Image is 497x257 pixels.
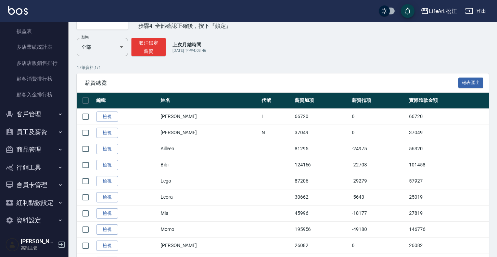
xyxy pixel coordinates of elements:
span: 薪資總覽 [85,80,458,86]
td: 101458 [407,157,489,173]
td: -49180 [350,221,407,237]
td: 27819 [407,205,489,221]
button: 商品管理 [3,141,66,159]
td: 81295 [293,141,350,157]
a: 報表匯出 [458,79,484,86]
button: save [401,4,415,18]
td: -24975 [350,141,407,157]
td: 124166 [293,157,350,173]
a: 檢視 [96,241,118,251]
td: 56320 [407,141,489,157]
td: Bibi [159,157,260,173]
td: -18177 [350,205,407,221]
a: 檢視 [96,176,118,187]
label: 狀態 [81,35,89,40]
td: [PERSON_NAME] [159,108,260,125]
a: 檢視 [96,160,118,171]
button: 會員卡管理 [3,176,66,194]
td: Ailleen [159,141,260,157]
a: 顧客入金排行榜 [3,87,66,103]
div: 全部 [77,38,128,56]
a: 顧客消費排行榜 [3,71,66,87]
td: 30662 [293,189,350,205]
a: 檢視 [96,144,118,154]
td: 146776 [407,221,489,237]
th: 實際匯款金額 [407,93,489,109]
td: [PERSON_NAME] [159,237,260,254]
td: 66720 [407,108,489,125]
th: 薪資扣項 [350,93,407,109]
a: 檢視 [96,128,118,138]
th: 薪資加項 [293,93,350,109]
td: -5643 [350,189,407,205]
td: 0 [350,125,407,141]
td: [PERSON_NAME] [159,125,260,141]
button: 紅利點數設定 [3,194,66,212]
td: 26082 [293,237,350,254]
td: 195956 [293,221,350,237]
button: 報表匯出 [458,78,484,88]
td: 37049 [407,125,489,141]
img: Logo [8,6,28,15]
button: 客戶管理 [3,105,66,123]
td: 37049 [293,125,350,141]
td: 87206 [293,173,350,189]
th: 編輯 [94,93,159,109]
div: LifeArt 松江 [429,7,457,15]
td: Momo [159,221,260,237]
h5: [PERSON_NAME] [21,238,56,245]
a: 檢視 [96,112,118,122]
img: Person [5,238,19,252]
p: 上次月結時間 [173,41,206,48]
button: 員工及薪資 [3,123,66,141]
td: Lego [159,173,260,189]
th: 代號 [260,93,293,109]
a: 檢視 [96,192,118,203]
a: 檢視 [96,224,118,235]
a: 檢視 [96,208,118,219]
td: 66720 [293,108,350,125]
td: Leora [159,189,260,205]
td: 45996 [293,205,350,221]
td: Mia [159,205,260,221]
td: 57927 [407,173,489,189]
span: [DATE] 下午4:03:46 [173,48,206,53]
button: 登出 [462,5,489,17]
th: 姓名 [159,93,260,109]
td: L [260,108,293,125]
button: 行銷工具 [3,159,66,176]
button: LifeArt 松江 [418,4,460,18]
td: 26082 [407,237,489,254]
button: 取消鎖定薪資 [131,38,166,56]
a: 多店業績統計表 [3,39,66,55]
td: 0 [350,108,407,125]
td: -29279 [350,173,407,189]
p: 高階主管 [21,245,56,251]
td: 25019 [407,189,489,205]
a: 損益表 [3,23,66,39]
td: 0 [350,237,407,254]
button: 資料設定 [3,211,66,229]
p: 17 筆資料, 1 / 1 [77,65,489,71]
div: 步驟4: 全部確認正確後，按下『鎖定』 [138,22,275,30]
td: N [260,125,293,141]
td: -22708 [350,157,407,173]
a: 多店店販銷售排行 [3,55,66,71]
